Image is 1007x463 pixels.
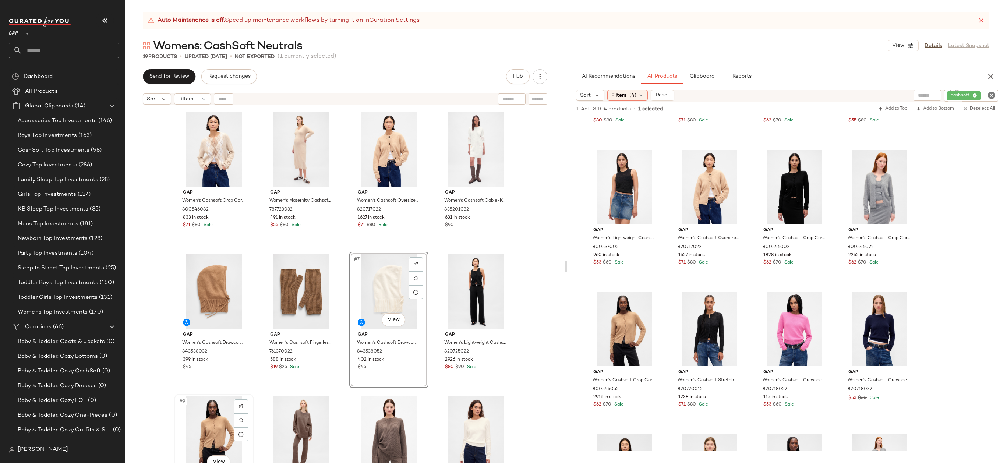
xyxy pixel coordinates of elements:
span: $53 [848,395,856,402]
span: Toddler Girls Top Investments [18,293,98,302]
button: Request changes [201,69,257,84]
span: Gap [848,369,911,376]
span: Sale [697,260,708,265]
span: $60 [858,395,867,402]
span: Gap [848,227,911,234]
span: Women's Cashsoft Cable-Knit Mini Sweater Dress by Gap New Off White Size XS [444,198,506,204]
span: Global Clipboards [25,102,73,110]
span: Reports [732,74,751,79]
span: 631 in stock [445,215,470,221]
span: $80 [192,222,201,229]
span: 800546002 [763,244,789,251]
span: $25 [279,364,287,371]
span: Women's Cashsoft Crewneck Sweater by Gap Dark Navy Blue Size XS [848,377,910,384]
span: Baby & Toddler: Cozy One-Pieces [18,411,107,420]
span: Gap [183,190,245,196]
span: • [230,52,232,61]
img: cn59720954.jpg [587,150,661,224]
img: cn60292316.jpg [177,254,251,329]
img: cn60588368.jpg [672,292,746,366]
button: Reset [651,90,674,101]
span: 399 in stock [183,357,208,363]
span: 843538052 [357,349,382,355]
span: $55 [848,117,856,124]
span: Sale [868,260,879,265]
img: cn60250228.jpg [264,112,338,187]
span: 115 in stock [763,394,788,401]
span: 820717022 [357,206,381,213]
span: Baby & Toddler: Cozy Pajamas [18,441,98,449]
span: 1828 in stock [763,252,792,259]
img: cn60127565.jpg [587,292,661,366]
button: View [888,40,919,51]
span: 761370022 [269,349,293,355]
div: Speed up maintenance workflows by turning it on in [147,16,420,25]
span: Filters [178,95,193,103]
span: $80 [687,259,696,266]
span: Sale [290,223,301,227]
span: Women's Cashsoft Crop Cardigan by Gap Winter Green Argyle Size S [182,198,244,204]
span: $80 [687,402,696,408]
span: (0) [112,426,121,434]
span: (85) [88,205,100,213]
span: GAP [9,25,18,38]
span: $71 [678,402,686,408]
span: $90 [455,364,464,371]
span: Sale [697,118,708,123]
span: Deselect All [963,106,995,112]
i: Clear Filter [987,91,996,100]
span: Hub [513,74,523,79]
span: (0) [107,411,117,420]
span: (181) [78,220,93,228]
span: 800546082 [182,206,209,213]
img: cn60214318.jpg [177,112,251,187]
span: Women's Cashsoft Stretch Pointelle Cardigan by Gap Black Size M [678,377,740,384]
span: $90 [445,222,454,229]
span: Sale [202,223,213,227]
span: Women's Lightweight Cashsoft Crop Tank Top by Gap Black Petite Size S [593,235,655,242]
span: Sale [697,402,708,407]
span: $71 [358,222,365,229]
span: Baby & Toddler: Cozy Dresses [18,382,97,390]
span: 835201032 [444,206,469,213]
span: Sort [580,92,591,99]
img: svg%3e [239,404,243,409]
span: Gap [678,227,741,234]
span: $62 [848,259,856,266]
span: $60 [773,402,782,408]
span: Accessories Top Investments [18,117,97,125]
span: 1238 in stock [678,394,706,401]
a: Curation Settings [369,16,420,25]
span: Reset [655,92,669,98]
button: Send for Review [143,69,195,84]
img: svg%3e [12,73,19,80]
span: $62 [763,259,771,266]
span: Send for Review [149,74,189,79]
span: View [892,43,904,49]
span: Women's Cashsoft Oversized Chunky Cardigan by Gap Camel [PERSON_NAME] Size XS [678,235,740,242]
span: (1 currently selected) [278,52,336,61]
span: $71 [678,259,686,266]
span: Women's Maternity Cashsoft V-Neck Sweater Dress by Gap Oatmeal [PERSON_NAME] Size S [269,198,332,204]
span: 820718022 [763,386,787,393]
span: 833 in stock [183,215,209,221]
button: View [382,313,405,326]
span: (28) [98,176,110,184]
span: (66) [52,323,64,331]
a: Details [925,42,942,50]
span: Women's Cashsoft Crop Cardigan by Gap Camel [PERSON_NAME] Size XXS [593,377,655,384]
div: Products [143,53,177,61]
span: Add to Top [878,106,907,112]
span: 820717022 [678,244,702,251]
span: (14) [73,102,85,110]
span: Curations [25,323,52,331]
span: $80 [445,364,454,371]
span: $70 [603,402,611,408]
img: cn60213445.jpg [672,150,746,224]
img: cfy_white_logo.C9jOOHJF.svg [9,17,71,27]
span: Sale [868,118,879,123]
span: (163) [77,131,92,140]
span: 491 in stock [270,215,296,221]
span: 820720012 [678,386,703,393]
span: #7 [353,256,361,263]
